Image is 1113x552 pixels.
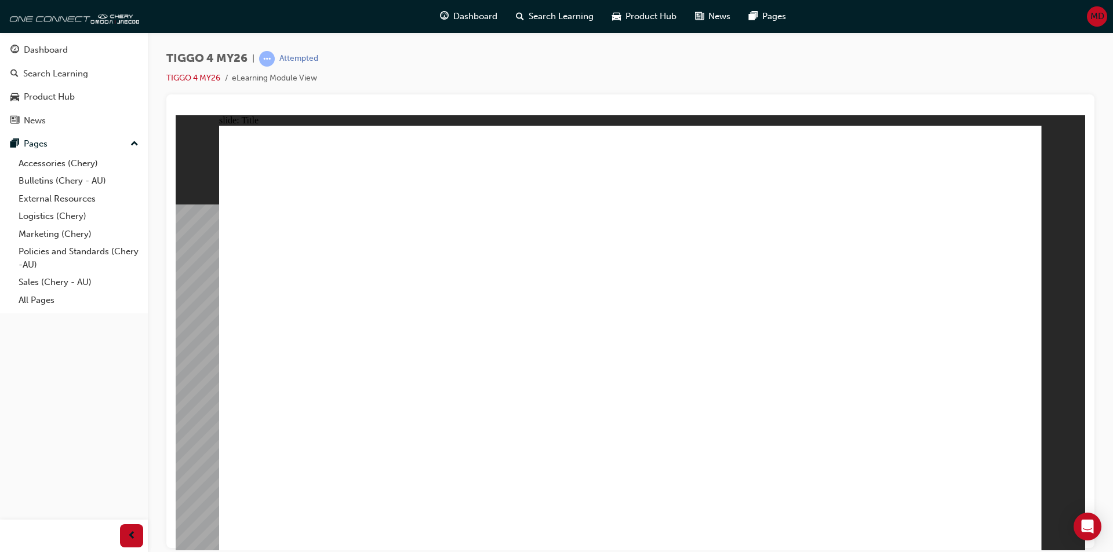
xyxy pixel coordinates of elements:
button: MD [1087,6,1107,27]
span: car-icon [612,9,621,24]
a: Sales (Chery - AU) [14,273,143,291]
a: Accessories (Chery) [14,155,143,173]
span: News [708,10,730,23]
img: oneconnect [6,5,139,28]
span: TIGGO 4 MY26 [166,52,248,65]
a: Dashboard [5,39,143,61]
a: news-iconNews [686,5,740,28]
span: pages-icon [10,139,19,149]
a: External Resources [14,190,143,208]
span: up-icon [130,137,139,152]
span: guage-icon [10,45,19,56]
button: Pages [5,133,143,155]
span: Dashboard [453,10,497,23]
div: Product Hub [24,90,75,104]
li: eLearning Module View [232,72,317,85]
a: Policies and Standards (Chery -AU) [14,243,143,273]
a: Bulletins (Chery - AU) [14,172,143,190]
a: Logistics (Chery) [14,207,143,225]
div: Dashboard [24,43,68,57]
div: News [24,114,46,127]
a: News [5,110,143,131]
span: car-icon [10,92,19,103]
button: DashboardSearch LearningProduct HubNews [5,37,143,133]
span: guage-icon [440,9,449,24]
div: Pages [24,137,48,151]
span: | [252,52,254,65]
span: prev-icon [128,529,136,543]
a: search-iconSearch Learning [507,5,603,28]
a: TIGGO 4 MY26 [166,73,220,83]
a: Product Hub [5,86,143,108]
span: Product Hub [625,10,676,23]
span: Search Learning [529,10,594,23]
div: Attempted [279,53,318,64]
a: guage-iconDashboard [431,5,507,28]
span: search-icon [10,69,19,79]
span: search-icon [516,9,524,24]
span: learningRecordVerb_ATTEMPT-icon [259,51,275,67]
span: pages-icon [749,9,758,24]
a: Search Learning [5,63,143,85]
span: Pages [762,10,786,23]
span: news-icon [695,9,704,24]
span: news-icon [10,116,19,126]
a: All Pages [14,291,143,309]
a: car-iconProduct Hub [603,5,686,28]
div: Open Intercom Messenger [1074,513,1101,540]
a: Marketing (Chery) [14,225,143,243]
a: pages-iconPages [740,5,795,28]
span: MD [1090,10,1104,23]
div: Search Learning [23,67,88,81]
